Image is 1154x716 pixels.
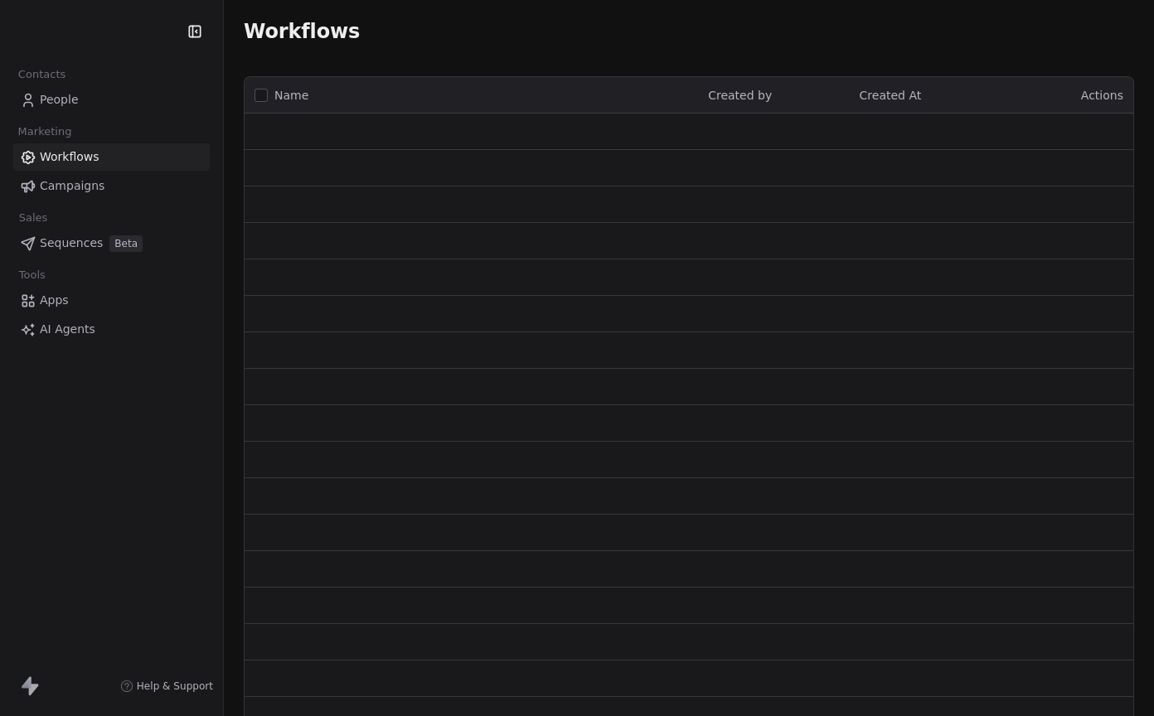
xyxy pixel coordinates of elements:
[40,321,95,338] span: AI Agents
[40,91,79,109] span: People
[13,172,210,200] a: Campaigns
[244,20,360,43] span: Workflows
[13,143,210,171] a: Workflows
[40,292,69,309] span: Apps
[40,148,99,166] span: Workflows
[860,89,922,102] span: Created At
[40,235,103,252] span: Sequences
[109,235,143,252] span: Beta
[11,119,79,144] span: Marketing
[120,680,213,693] a: Help & Support
[1081,89,1123,102] span: Actions
[11,62,73,87] span: Contacts
[12,263,52,288] span: Tools
[12,206,55,230] span: Sales
[40,177,104,195] span: Campaigns
[13,86,210,114] a: People
[708,89,772,102] span: Created by
[13,287,210,314] a: Apps
[274,87,308,104] span: Name
[13,230,210,257] a: SequencesBeta
[137,680,213,693] span: Help & Support
[13,316,210,343] a: AI Agents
